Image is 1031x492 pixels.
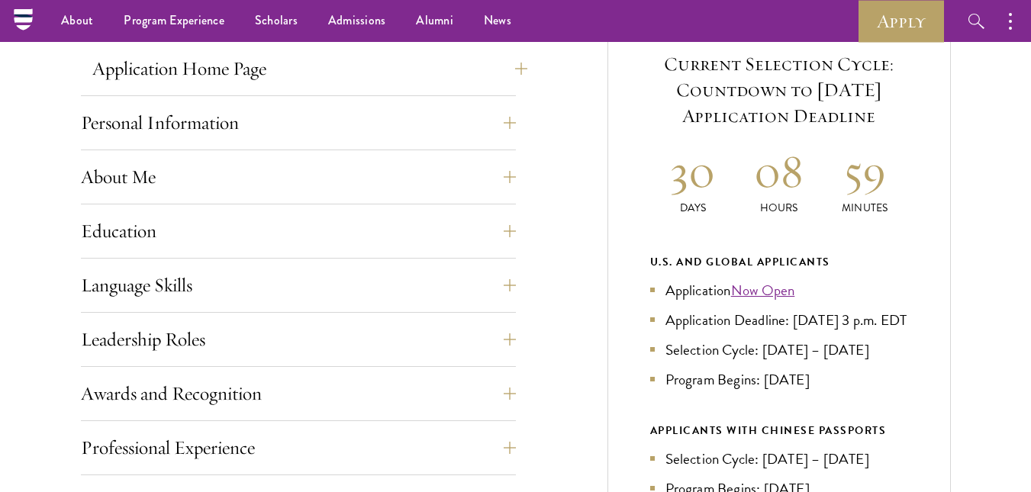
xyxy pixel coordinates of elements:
[650,421,908,440] div: APPLICANTS WITH CHINESE PASSPORTS
[650,143,736,200] h2: 30
[81,159,516,195] button: About Me
[81,267,516,304] button: Language Skills
[81,213,516,249] button: Education
[92,50,527,87] button: Application Home Page
[81,105,516,141] button: Personal Information
[650,51,908,129] h5: Current Selection Cycle: Countdown to [DATE] Application Deadline
[822,200,908,216] p: Minutes
[736,143,822,200] h2: 08
[650,339,908,361] li: Selection Cycle: [DATE] – [DATE]
[822,143,908,200] h2: 59
[650,368,908,391] li: Program Begins: [DATE]
[736,200,822,216] p: Hours
[650,252,908,272] div: U.S. and Global Applicants
[81,375,516,412] button: Awards and Recognition
[731,279,795,301] a: Now Open
[81,321,516,358] button: Leadership Roles
[650,279,908,301] li: Application
[650,448,908,470] li: Selection Cycle: [DATE] – [DATE]
[650,309,908,331] li: Application Deadline: [DATE] 3 p.m. EDT
[650,200,736,216] p: Days
[81,429,516,466] button: Professional Experience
